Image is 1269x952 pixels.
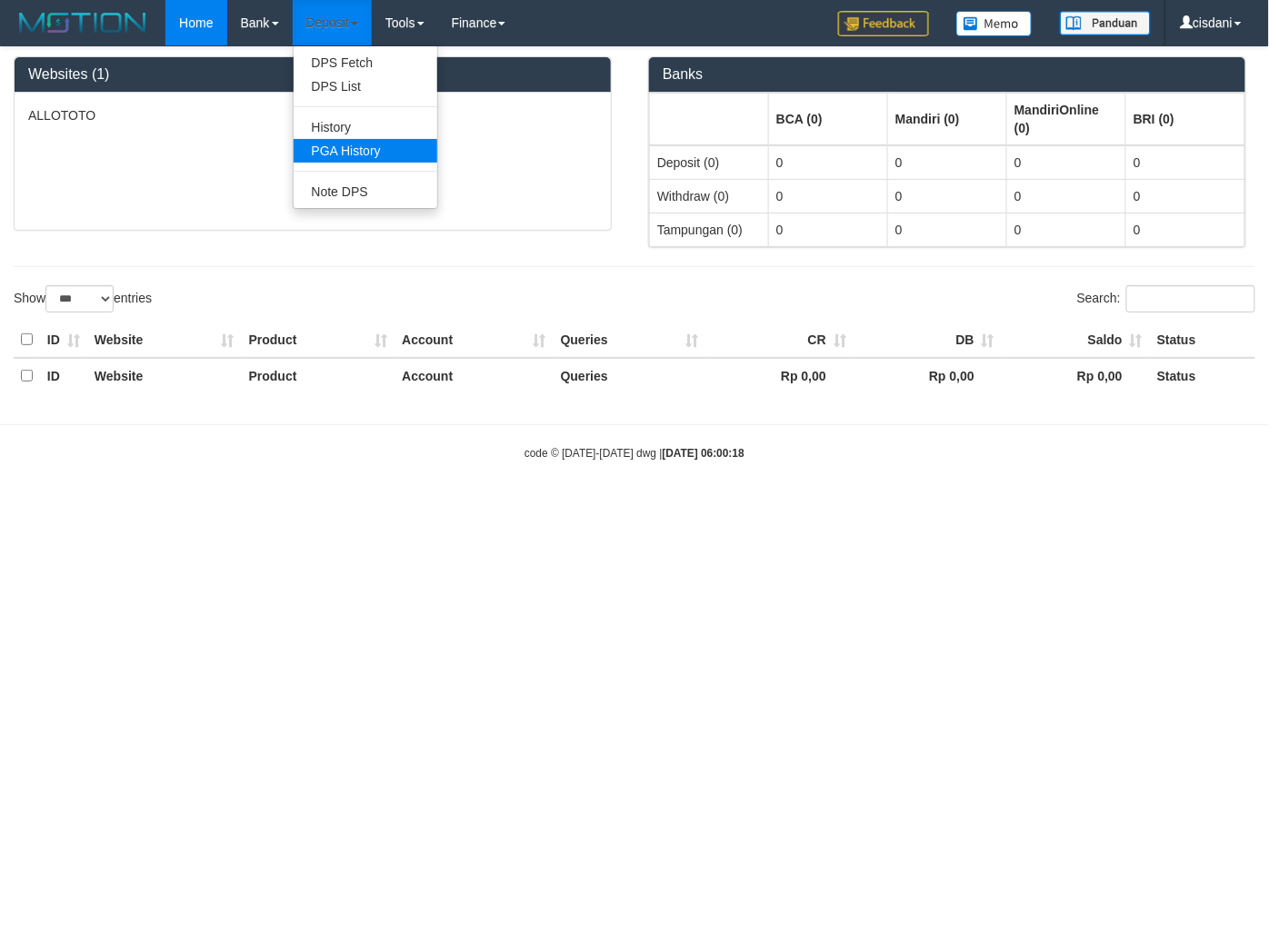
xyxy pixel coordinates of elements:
[395,322,553,358] th: Account
[705,322,854,358] th: CR
[14,285,152,312] label: Show entries
[1007,93,1126,145] th: Group: activate to sort column ascending
[769,213,888,246] td: 0
[854,322,1002,358] th: DB
[1150,358,1255,393] th: Status
[769,145,888,180] td: 0
[1126,213,1245,246] td: 0
[650,145,769,180] td: Deposit (0)
[663,66,1232,83] h3: Banks
[1126,285,1255,312] input: Search:
[1007,213,1126,246] td: 0
[294,139,437,163] a: PGA History
[854,358,1002,393] th: Rp 0,00
[769,93,888,145] th: Group: activate to sort column ascending
[87,358,242,393] th: Website
[40,358,87,393] th: ID
[650,93,769,145] th: Group: activate to sort column ascending
[242,322,395,358] th: Product
[1126,179,1245,213] td: 0
[888,145,1007,180] td: 0
[14,9,152,36] img: MOTION_logo.png
[242,358,395,393] th: Product
[28,106,597,124] p: ALLOTOTO
[1077,285,1255,312] label: Search:
[395,358,553,393] th: Account
[45,285,114,312] select: Showentries
[888,179,1007,213] td: 0
[1060,11,1151,35] img: panduan.png
[888,213,1007,246] td: 0
[1002,322,1150,358] th: Saldo
[956,11,1033,36] img: Button%20Memo.svg
[294,180,437,203] a: Note DPS
[705,358,854,393] th: Rp 0,00
[769,179,888,213] td: 0
[888,93,1007,145] th: Group: activate to sort column ascending
[525,447,744,460] small: code © [DATE]-[DATE] dwg |
[1150,322,1255,358] th: Status
[554,322,705,358] th: Queries
[1126,145,1245,180] td: 0
[40,322,87,358] th: ID
[1126,93,1245,145] th: Group: activate to sort column ascending
[1007,145,1126,180] td: 0
[554,358,705,393] th: Queries
[838,11,929,36] img: Feedback.jpg
[28,66,597,83] h3: Websites (1)
[294,115,437,139] a: History
[87,322,242,358] th: Website
[1002,358,1150,393] th: Rp 0,00
[1007,179,1126,213] td: 0
[294,74,437,98] a: DPS List
[650,213,769,246] td: Tampungan (0)
[650,179,769,213] td: Withdraw (0)
[294,51,437,74] a: DPS Fetch
[663,447,744,460] strong: [DATE] 06:00:18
